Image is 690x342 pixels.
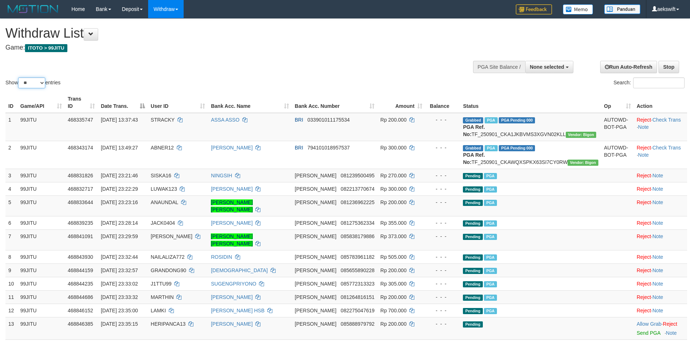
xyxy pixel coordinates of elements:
a: SUGENGPRIYONO [211,281,256,287]
th: Action [634,92,687,113]
a: Check Trans [652,117,681,123]
td: · [634,216,687,229]
div: - - - [428,172,457,179]
td: · [634,182,687,195]
td: 10 [5,277,17,290]
span: Copy 794101018957537 to clipboard [308,145,350,151]
a: Reject [637,308,651,313]
td: 5 [5,195,17,216]
td: · [634,229,687,250]
div: - - - [428,185,457,193]
span: [DATE] 23:21:46 [101,173,138,178]
a: [PERSON_NAME] [PERSON_NAME] [211,233,252,246]
div: - - - [428,280,457,287]
div: - - - [428,144,457,151]
span: [PERSON_NAME] [151,233,192,239]
span: Pending [463,268,482,274]
a: NINGSIH [211,173,232,178]
span: ANAUNDAL [151,199,178,205]
a: Note [638,152,649,158]
span: [PERSON_NAME] [295,294,336,300]
span: [PERSON_NAME] [295,254,336,260]
a: Reject [663,321,677,327]
span: Copy 033901011175534 to clipboard [308,117,350,123]
td: 8 [5,250,17,263]
td: AUTOWD-BOT-PGA [601,141,634,169]
td: 9 [5,263,17,277]
a: Reject [637,220,651,226]
span: [DATE] 23:35:15 [101,321,138,327]
span: [DATE] 23:32:57 [101,267,138,273]
span: Marked by aekford [484,268,497,274]
span: Copy 081275362334 to clipboard [341,220,375,226]
td: · [634,195,687,216]
span: Copy 085888979792 to clipboard [341,321,375,327]
a: Note [652,173,663,178]
span: 468844159 [68,267,93,273]
span: Marked by aekford [484,308,497,314]
td: 99JITU [17,229,65,250]
span: HERIPANCA13 [151,321,185,327]
span: Rp 200.000 [380,267,406,273]
th: Bank Acc. Number: activate to sort column ascending [292,92,377,113]
a: Allow Grab [637,321,661,327]
span: Marked by aekford [484,173,497,179]
td: 7 [5,229,17,250]
span: Pending [463,254,482,261]
a: Reject [637,254,651,260]
span: Copy 082275047619 to clipboard [341,308,375,313]
a: Reject [637,294,651,300]
th: Op: activate to sort column ascending [601,92,634,113]
td: · [634,304,687,317]
span: Pending [463,281,482,287]
span: JACK0404 [151,220,175,226]
td: 99JITU [17,182,65,195]
span: ITOTO > 99JITU [25,44,67,52]
span: Rp 355.000 [380,220,406,226]
label: Show entries [5,77,60,88]
span: 468833644 [68,199,93,205]
span: GRANDONG90 [151,267,186,273]
div: - - - [428,233,457,240]
button: None selected [525,61,573,73]
th: Status [460,92,601,113]
span: [PERSON_NAME] [295,173,336,178]
a: [PERSON_NAME] [211,220,252,226]
a: Note [652,186,663,192]
span: 468831826 [68,173,93,178]
span: PGA Pending [499,117,535,123]
td: 99JITU [17,277,65,290]
span: Rp 200.000 [380,294,406,300]
a: Note [652,254,663,260]
td: TF_250901_CKAWQXSPKX63SI7CY0RW [460,141,601,169]
td: 99JITU [17,317,65,339]
th: Game/API: activate to sort column ascending [17,92,65,113]
span: LAMKI [151,308,166,313]
h1: Withdraw List [5,26,453,41]
span: Grabbed [463,145,483,151]
span: Grabbed [463,117,483,123]
a: Run Auto-Refresh [600,61,657,73]
span: [DATE] 23:28:14 [101,220,138,226]
span: [PERSON_NAME] [295,308,336,313]
span: Marked by aeklambo [485,117,497,123]
span: [PERSON_NAME] [295,199,336,205]
span: [PERSON_NAME] [295,321,336,327]
th: Amount: activate to sort column ascending [377,92,425,113]
td: · [634,263,687,277]
div: - - - [428,294,457,301]
a: Note [652,220,663,226]
span: BRI [295,117,303,123]
span: 468844235 [68,281,93,287]
a: Reject [637,281,651,287]
a: ASSA ASSO [211,117,239,123]
a: Note [652,233,663,239]
span: Marked by aekford [484,281,497,287]
span: Rp 300.000 [380,145,406,151]
th: ID [5,92,17,113]
span: Copy 081264816151 to clipboard [341,294,375,300]
span: [DATE] 23:32:44 [101,254,138,260]
select: Showentries [18,77,45,88]
td: 99JITU [17,250,65,263]
td: · [634,250,687,263]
